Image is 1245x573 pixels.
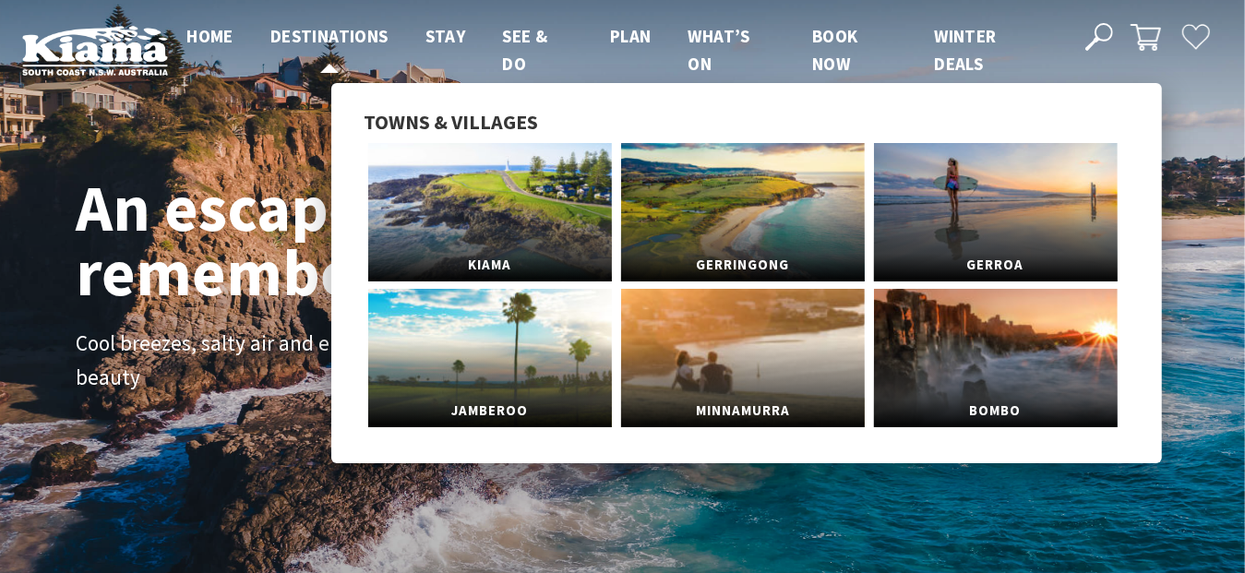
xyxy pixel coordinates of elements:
[368,394,612,428] span: Jamberoo
[621,248,865,282] span: Gerringong
[502,25,547,75] span: See & Do
[77,327,492,395] p: Cool breezes, salty air and endless coastal beauty
[364,109,538,135] span: Towns & Villages
[270,25,389,47] span: Destinations
[621,394,865,428] span: Minnamurra
[610,25,652,47] span: Plan
[22,25,168,75] img: Kiama Logo
[934,25,996,75] span: Winter Deals
[874,394,1118,428] span: Bombo
[812,25,858,75] span: Book now
[368,248,612,282] span: Kiama
[186,25,233,47] span: Home
[688,25,750,75] span: What’s On
[168,22,1064,78] nav: Main Menu
[425,25,466,47] span: Stay
[874,248,1118,282] span: Gerroa
[77,175,584,304] h1: An escape to remember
